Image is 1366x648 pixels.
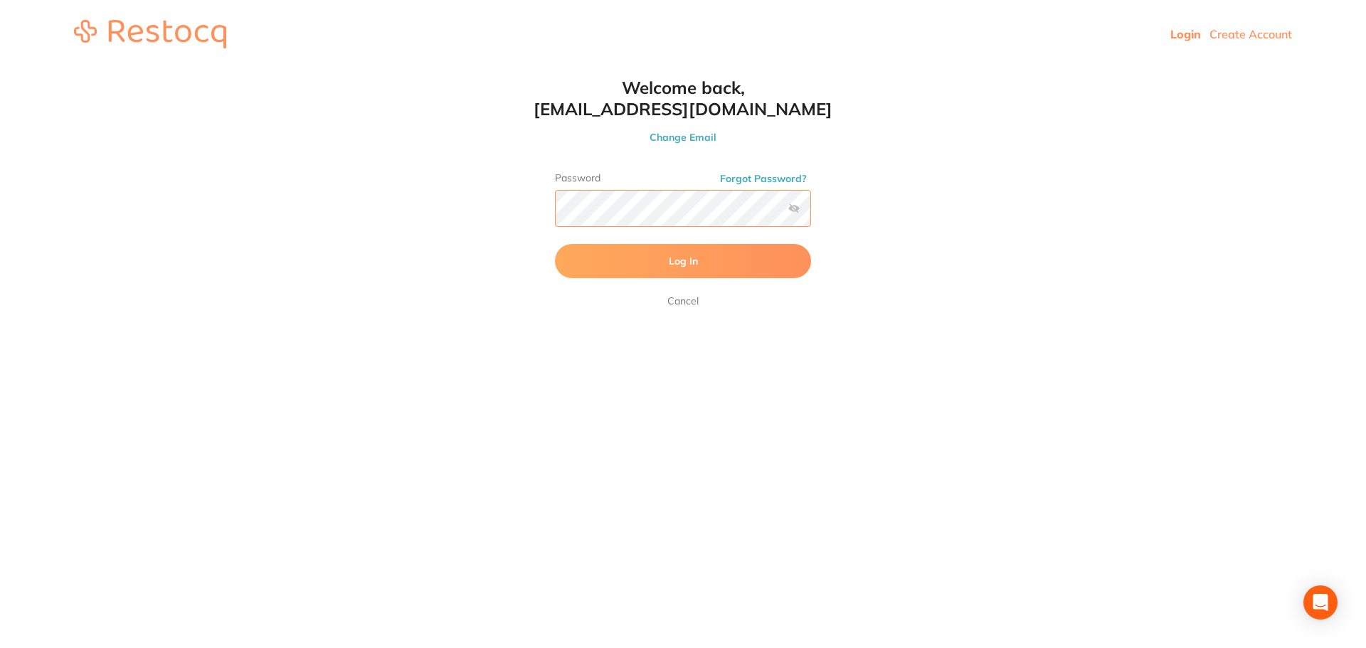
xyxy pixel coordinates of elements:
[74,20,226,48] img: restocq_logo.svg
[716,172,811,185] button: Forgot Password?
[526,77,840,119] h1: Welcome back, [EMAIL_ADDRESS][DOMAIN_NAME]
[555,172,811,184] label: Password
[669,255,698,267] span: Log In
[1170,27,1201,41] a: Login
[665,292,701,309] a: Cancel
[1303,585,1338,620] div: Open Intercom Messenger
[526,131,840,144] button: Change Email
[555,244,811,278] button: Log In
[1209,27,1292,41] a: Create Account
